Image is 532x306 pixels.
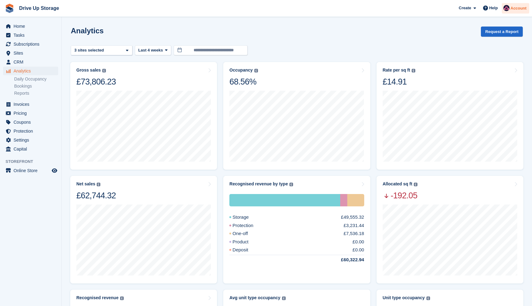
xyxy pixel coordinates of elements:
[102,69,106,72] img: icon-info-grey-7440780725fd019a000dd9b08b2336e03edf1995a4989e88bcd33f0948082b44.svg
[76,68,101,73] div: Gross sales
[76,190,116,201] div: £62,744.32
[229,222,268,229] div: Protection
[481,27,523,37] button: Request a Report
[229,194,340,206] div: Storage
[14,40,50,48] span: Subscriptions
[17,3,62,13] a: Drive Up Storage
[353,238,364,246] div: £0.00
[14,90,58,96] a: Reports
[341,214,364,221] div: £49,555.32
[76,76,116,87] div: £73,806.23
[229,181,288,187] div: Recognised revenue by type
[14,166,50,175] span: Online Store
[3,31,58,39] a: menu
[426,296,430,300] img: icon-info-grey-7440780725fd019a000dd9b08b2336e03edf1995a4989e88bcd33f0948082b44.svg
[3,109,58,118] a: menu
[97,183,100,186] img: icon-info-grey-7440780725fd019a000dd9b08b2336e03edf1995a4989e88bcd33f0948082b44.svg
[412,69,415,72] img: icon-info-grey-7440780725fd019a000dd9b08b2336e03edf1995a4989e88bcd33f0948082b44.svg
[14,109,50,118] span: Pricing
[254,69,258,72] img: icon-info-grey-7440780725fd019a000dd9b08b2336e03edf1995a4989e88bcd33f0948082b44.svg
[229,295,280,300] div: Avg unit type occupancy
[344,230,364,237] div: £7,536.18
[76,295,119,300] div: Recognised revenue
[14,136,50,144] span: Settings
[510,5,526,11] span: Account
[3,22,58,31] a: menu
[229,238,263,246] div: Product
[14,127,50,135] span: Protection
[14,145,50,153] span: Capital
[3,145,58,153] a: menu
[344,222,364,229] div: £3,231.44
[14,49,50,57] span: Sites
[383,76,415,87] div: £14.91
[14,67,50,75] span: Analytics
[3,127,58,135] a: menu
[229,68,252,73] div: Occupancy
[135,45,171,56] button: Last 4 weeks
[414,183,417,186] img: icon-info-grey-7440780725fd019a000dd9b08b2336e03edf1995a4989e88bcd33f0948082b44.svg
[120,296,124,300] img: icon-info-grey-7440780725fd019a000dd9b08b2336e03edf1995a4989e88bcd33f0948082b44.svg
[282,296,286,300] img: icon-info-grey-7440780725fd019a000dd9b08b2336e03edf1995a4989e88bcd33f0948082b44.svg
[3,58,58,66] a: menu
[326,256,364,263] div: £60,322.94
[3,118,58,126] a: menu
[3,166,58,175] a: menu
[229,246,263,254] div: Deposit
[229,230,263,237] div: One-off
[14,22,50,31] span: Home
[6,159,61,165] span: Storefront
[14,31,50,39] span: Tasks
[383,295,425,300] div: Unit type occupancy
[229,214,264,221] div: Storage
[3,100,58,109] a: menu
[289,183,293,186] img: icon-info-grey-7440780725fd019a000dd9b08b2336e03edf1995a4989e88bcd33f0948082b44.svg
[383,68,410,73] div: Rate per sq ft
[71,27,104,35] h2: Analytics
[229,76,258,87] div: 68.56%
[353,246,364,254] div: £0.00
[3,49,58,57] a: menu
[3,40,58,48] a: menu
[73,47,106,53] div: 3 sites selected
[138,47,163,53] span: Last 4 weeks
[383,181,412,187] div: Allocated sq ft
[14,100,50,109] span: Invoices
[51,167,58,174] a: Preview store
[503,5,510,11] img: Will Google Ads
[489,5,498,11] span: Help
[340,194,347,206] div: Protection
[14,76,58,82] a: Daily Occupancy
[14,58,50,66] span: CRM
[5,4,14,13] img: stora-icon-8386f47178a22dfd0bd8f6a31ec36ba5ce8667c1dd55bd0f319d3a0aa187defe.svg
[3,136,58,144] a: menu
[14,118,50,126] span: Coupons
[459,5,471,11] span: Create
[76,181,95,187] div: Net sales
[383,190,417,201] span: -192.05
[14,83,58,89] a: Bookings
[3,67,58,75] a: menu
[347,194,364,206] div: One-off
